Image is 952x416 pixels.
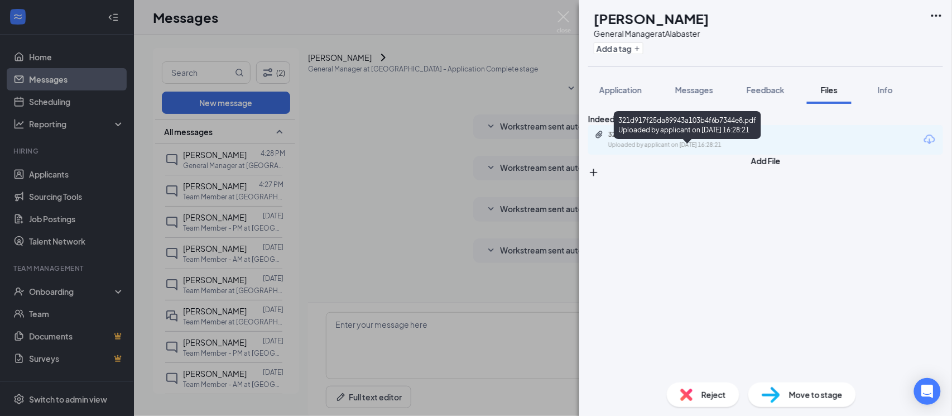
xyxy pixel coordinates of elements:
[608,141,776,150] div: Uploaded by applicant on [DATE] 16:28:21
[608,130,765,139] div: 321d917f25da89943a103b4f6b7344e8.pdf
[914,378,941,405] div: Open Intercom Messenger
[789,389,843,401] span: Move to stage
[821,85,838,95] span: Files
[595,130,776,150] a: Paperclip321d917f25da89943a103b4f6b7344e8.pdfUploaded by applicant on [DATE] 16:28:21
[675,85,713,95] span: Messages
[594,28,709,39] div: General Manager at Alabaster
[588,155,943,178] button: Add FilePlus
[594,42,643,54] button: PlusAdd a tag
[614,111,761,139] div: 321d917f25da89943a103b4f6b7344e8.pdf Uploaded by applicant on [DATE] 16:28:21
[701,389,726,401] span: Reject
[588,167,599,178] svg: Plus
[930,9,943,22] svg: Ellipses
[595,130,604,139] svg: Paperclip
[634,45,641,52] svg: Plus
[588,113,943,125] div: Indeed Resume
[599,85,642,95] span: Application
[747,85,785,95] span: Feedback
[923,133,936,146] svg: Download
[878,85,893,95] span: Info
[594,9,709,28] h1: [PERSON_NAME]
